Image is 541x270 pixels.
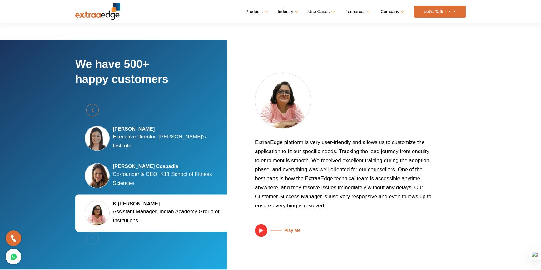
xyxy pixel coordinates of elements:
[113,132,225,150] p: Executive Director, [PERSON_NAME]'s Institute
[113,207,225,225] p: Assistant Manager, Indian Academy Group of Institutions
[414,6,466,18] a: Let’s Talk
[113,126,225,132] h5: [PERSON_NAME]
[246,7,267,16] a: Products
[113,163,225,170] h5: [PERSON_NAME] Ccapadia
[267,228,300,233] h5: Play Me
[345,7,370,16] a: Resources
[75,57,235,104] h2: We have 500+ happy customers
[380,7,403,16] a: Company
[278,7,297,16] a: Industry
[308,7,334,16] a: Use Cases
[86,104,99,116] button: Previous
[113,201,225,207] h5: K.[PERSON_NAME]
[113,170,225,188] p: Co-founder & CEO, K11 School of Fitness Sciences
[255,138,433,215] p: ExtraaEdge platform is very user-friendly and allows us to customize the application to fit our s...
[255,224,267,237] img: play.svg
